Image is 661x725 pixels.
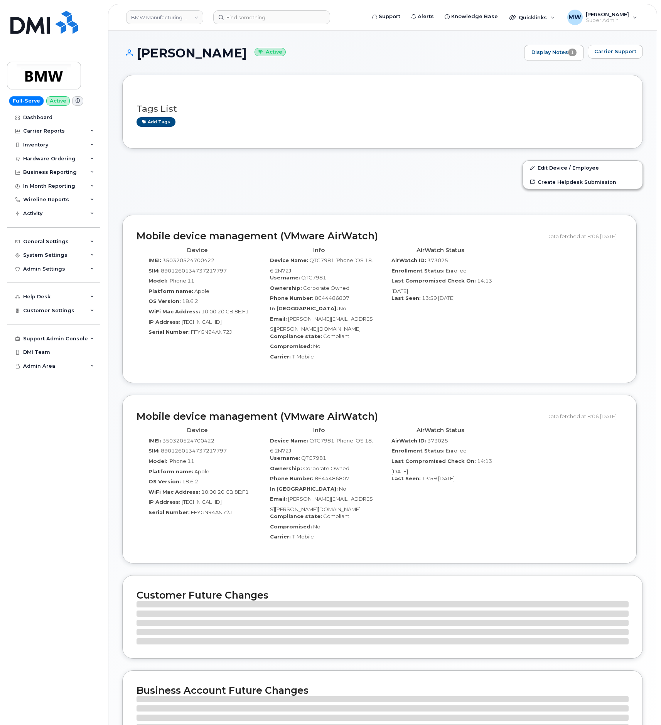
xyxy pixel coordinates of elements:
[137,231,541,242] h2: Mobile device management (VMware AirWatch)
[270,284,302,292] label: Ownership:
[148,308,200,315] label: WiFi Mac Address:
[391,257,426,264] label: AirWatch ID:
[391,277,476,284] label: Last Compromised Check On:
[270,495,287,503] label: Email:
[270,523,312,530] label: Compromised:
[162,437,214,444] span: 350320524700422
[546,229,622,244] div: Data fetched at 8:06 [DATE]
[162,257,214,263] span: 350320524700422
[391,458,492,474] span: 14:13 [DATE]
[161,267,227,274] span: 8901260134737217797
[182,298,198,304] span: 18.6.2
[292,533,314,540] span: T-Mobile
[201,308,249,315] span: 10:00:20:CB:8E:F1
[148,288,193,295] label: Platform name:
[264,427,374,434] h4: Info
[292,353,314,360] span: T-Mobile
[270,465,302,472] label: Ownership:
[270,257,373,274] span: QTC7981 iPhone iOS 18.6.2N72J
[523,161,642,175] a: Edit Device / Employee
[182,478,198,484] span: 18.6.2
[568,49,577,56] span: 1
[524,45,584,61] a: Display Notes1
[270,533,291,540] label: Carrier:
[270,454,300,462] label: Username:
[313,343,320,349] span: No
[148,318,180,326] label: IP Address:
[270,294,314,302] label: Phone Number:
[270,513,322,520] label: Compliance state:
[594,48,636,55] span: Carrier Support
[142,427,252,434] h4: Device
[137,117,175,127] a: Add tags
[191,329,232,335] span: FFYGN94AN72J
[182,499,222,505] span: [TECHNICAL_ID]
[161,447,227,454] span: 8901260134737217797
[148,498,180,506] label: IP Address:
[194,288,209,294] span: Apple
[391,447,445,454] label: Enrollment Status:
[422,295,455,301] span: 13:59 [DATE]
[391,475,421,482] label: Last Seen:
[301,274,326,281] span: QTC7981
[148,257,161,264] label: IMEI:
[385,427,495,434] h4: AirWatch Status
[142,247,252,254] h4: Device
[303,285,349,291] span: Corporate Owned
[148,298,181,305] label: OS Version:
[588,45,643,59] button: Carrier Support
[301,455,326,461] span: QTC7981
[391,437,426,444] label: AirWatch ID:
[270,475,314,482] label: Phone Number:
[201,489,249,495] span: 10:00:20:CB:8E:F1
[148,509,190,516] label: Serial Number:
[339,305,346,311] span: No
[270,496,373,512] span: [PERSON_NAME][EMAIL_ADDRESS][PERSON_NAME][DOMAIN_NAME]
[270,333,322,340] label: Compliance state:
[313,523,320,530] span: No
[148,267,160,274] label: SIM:
[270,305,338,312] label: In [GEOGRAPHIC_DATA]:
[137,104,629,114] h3: Tags List
[148,437,161,444] label: IMEI:
[446,267,467,274] span: Enrolled
[270,437,373,454] span: QTC7981 iPhone iOS 18.6.2N72J
[270,257,308,264] label: Device Name:
[182,319,222,325] span: [TECHNICAL_ID]
[391,294,421,302] label: Last Seen:
[122,46,520,60] h1: [PERSON_NAME]
[255,48,286,57] small: Active
[270,315,287,323] label: Email:
[148,478,181,485] label: OS Version:
[270,316,373,332] span: [PERSON_NAME][EMAIL_ADDRESS][PERSON_NAME][DOMAIN_NAME]
[323,333,349,339] span: Compliant
[148,458,167,465] label: Model:
[169,458,194,464] span: iPhone 11
[148,488,200,496] label: WiFi Mac Address:
[264,247,374,254] h4: Info
[315,475,349,481] span: 8644486807
[270,437,308,444] label: Device Name:
[169,278,194,284] span: iPhone 11
[303,465,349,471] span: Corporate Owned
[148,328,190,336] label: Serial Number:
[137,411,541,422] h2: Mobile device management (VMware AirWatch)
[270,485,338,493] label: In [GEOGRAPHIC_DATA]:
[422,475,455,481] span: 13:59 [DATE]
[546,409,622,424] div: Data fetched at 8:06 [DATE]
[194,468,209,474] span: Apple
[148,447,160,454] label: SIM:
[523,175,642,189] a: Create Helpdesk Submission
[148,468,193,475] label: Platform name:
[391,458,476,465] label: Last Compromised Check On:
[270,274,300,281] label: Username:
[270,343,312,350] label: Compromised:
[427,437,448,444] span: 373025
[446,447,467,454] span: Enrolled
[137,685,629,696] h2: Business Account Future Changes
[391,278,492,294] span: 14:13 [DATE]
[427,257,448,263] span: 373025
[315,295,349,301] span: 8644486807
[191,509,232,515] span: FFYGN94AN72J
[385,247,495,254] h4: AirWatch Status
